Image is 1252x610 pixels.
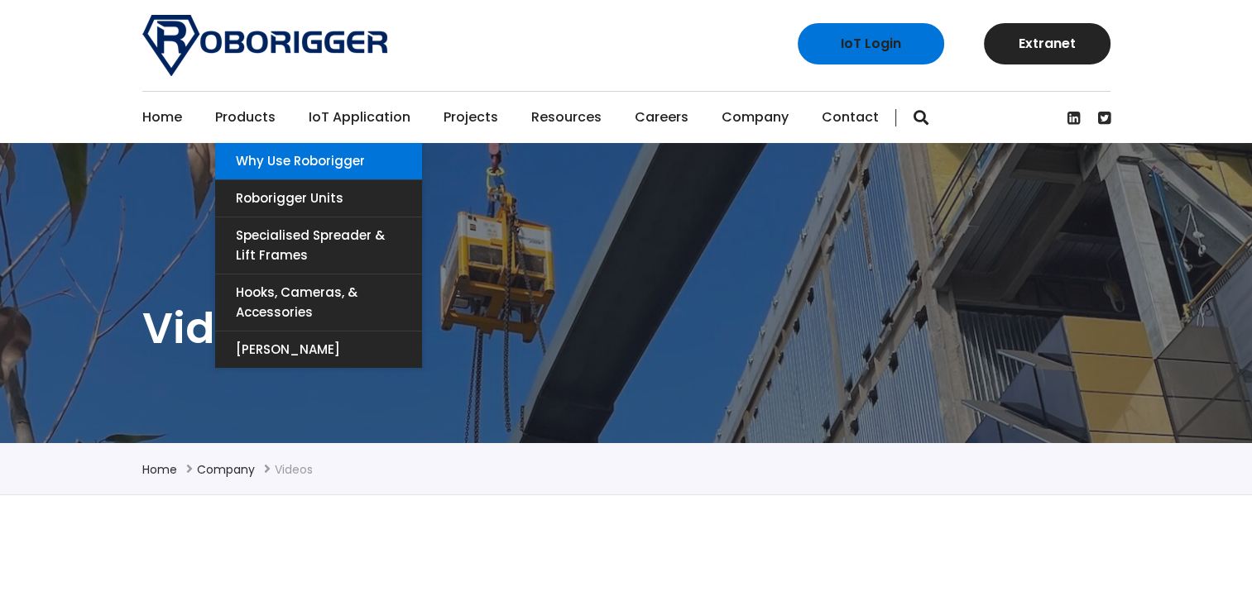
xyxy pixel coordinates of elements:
[197,461,255,478] a: Company
[722,92,789,143] a: Company
[822,92,879,143] a: Contact
[215,217,422,274] a: Specialised Spreader & Lift Frames
[798,23,944,64] a: IoT Login
[275,460,313,479] li: Videos
[215,331,422,368] a: [PERSON_NAME]
[444,92,498,143] a: Projects
[215,274,422,331] a: Hooks, Cameras, & Accessories
[215,180,422,217] a: Roborigger Units
[309,92,410,143] a: IoT Application
[215,92,276,143] a: Products
[142,300,1110,356] h1: Videos
[142,15,387,76] img: Roborigger
[984,23,1110,64] a: Extranet
[142,92,182,143] a: Home
[142,461,177,478] a: Home
[215,143,422,179] a: Why use Roborigger
[635,92,688,143] a: Careers
[531,92,602,143] a: Resources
